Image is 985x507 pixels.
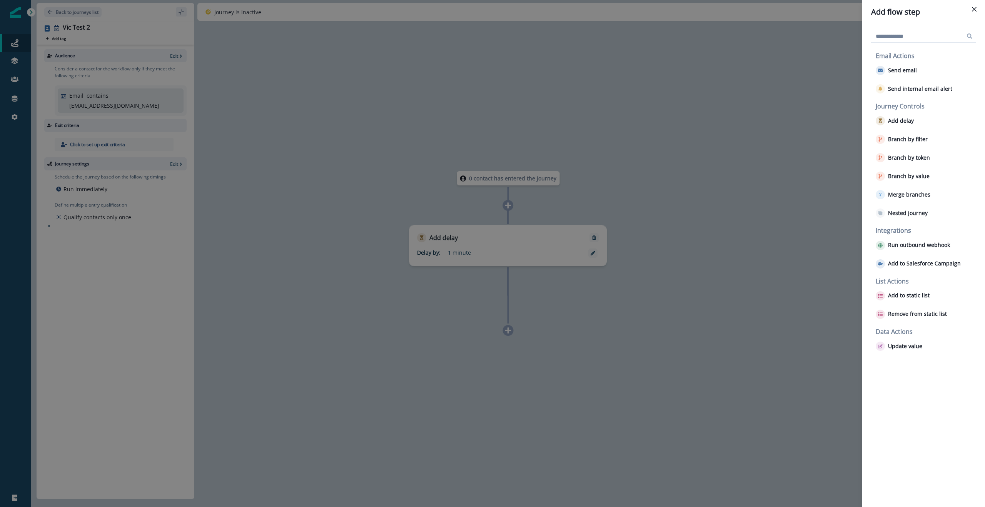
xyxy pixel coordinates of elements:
[876,153,930,162] button: Branch by token
[876,208,928,218] button: Nested journey
[888,210,928,217] p: Nested journey
[876,259,961,269] button: Add to Salesforce Campaign
[876,310,947,319] button: Remove from static list
[876,328,976,335] h2: Data Actions
[876,84,952,93] button: Send internal email alert
[876,227,976,234] h2: Integrations
[876,342,922,351] button: Update value
[876,278,976,285] h2: List Actions
[876,52,976,60] h2: Email Actions
[888,260,961,267] p: Add to Salesforce Campaign
[888,118,914,124] p: Add delay
[888,311,947,317] p: Remove from static list
[888,173,930,180] p: Branch by value
[876,135,928,144] button: Branch by filter
[888,192,930,198] p: Merge branches
[888,242,950,248] p: Run outbound webhook
[876,103,976,110] h2: Journey Controls
[876,116,914,125] button: Add delay
[888,136,928,143] p: Branch by filter
[968,3,980,15] button: Close
[876,66,917,75] button: Send email
[888,343,922,350] p: Update value
[871,6,976,18] div: Add flow step
[888,155,930,161] p: Branch by token
[876,291,930,300] button: Add to static list
[876,241,950,250] button: Run outbound webhook
[876,172,930,181] button: Branch by value
[888,292,930,299] p: Add to static list
[888,67,917,74] p: Send email
[888,86,952,92] p: Send internal email alert
[876,190,930,199] button: Merge branches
